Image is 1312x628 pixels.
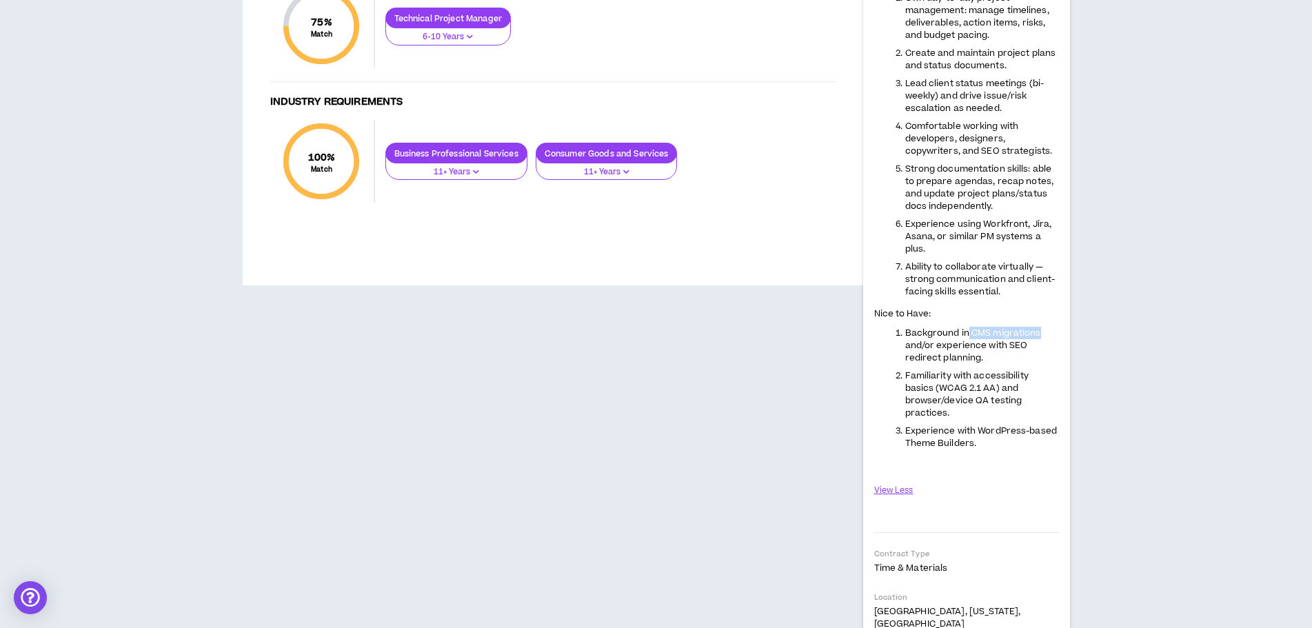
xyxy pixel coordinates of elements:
span: Experience using Workfront, Jira, Asana, or similar PM systems a plus. [905,218,1052,255]
span: Strong documentation skills: able to prepare agendas, recap notes, and update project plans/statu... [905,163,1054,212]
span: Lead client status meetings (bi-weekly) and drive issue/risk escalation as needed. [905,77,1044,114]
p: 6-10 Years [394,31,503,43]
span: Familiarity with accessibility basics (WCAG 2.1 AA) and browser/device QA testing practices. [905,369,1029,419]
small: Match [311,30,332,39]
p: 11+ Years [394,166,518,179]
span: 75 % [311,15,332,30]
p: Technical Project Manager [386,13,511,23]
button: 6-10 Years [385,19,512,45]
p: Business Professional Services [386,148,527,159]
span: 100 % [308,150,336,165]
p: Consumer Goods and Services [536,148,677,159]
p: Contract Type [874,549,1059,559]
span: Ability to collaborate virtually — strong communication and client-facing skills essential. [905,261,1056,298]
small: Match [308,165,336,174]
span: Comfortable working with developers, designers, copywriters, and SEO strategists. [905,120,1053,157]
button: 11+ Years [385,154,527,181]
span: Background in CMS migrations and/or experience with SEO redirect planning. [905,327,1041,364]
p: 11+ Years [545,166,669,179]
p: Location [874,592,1059,602]
span: Experience with WordPress-based Theme Builders. [905,425,1057,449]
button: View Less [874,478,914,503]
h4: Industry Requirements [270,96,836,109]
button: 11+ Years [536,154,678,181]
span: Create and maintain project plans and status documents. [905,47,1056,72]
p: Time & Materials [874,562,1059,574]
div: Open Intercom Messenger [14,581,47,614]
span: Nice to Have: [874,307,931,320]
